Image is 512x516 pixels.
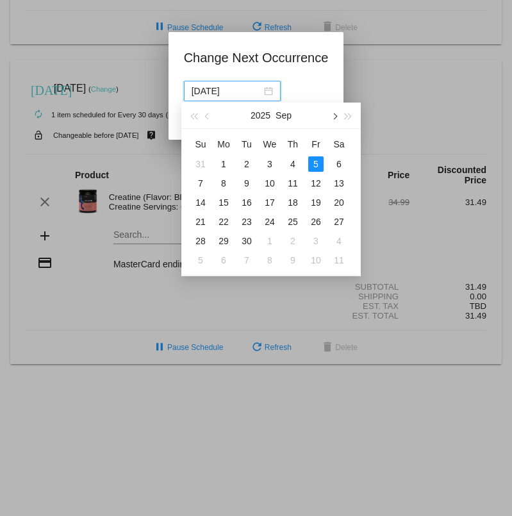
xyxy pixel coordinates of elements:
td: 9/30/2025 [235,231,258,251]
div: 24 [262,214,277,229]
div: 27 [331,214,347,229]
th: Thu [281,134,304,154]
td: 10/1/2025 [258,231,281,251]
div: 28 [193,233,208,249]
th: Wed [258,134,281,154]
td: 9/18/2025 [281,193,304,212]
div: 8 [216,176,231,191]
div: 7 [239,253,254,268]
th: Mon [212,134,235,154]
div: 7 [193,176,208,191]
button: Previous month (PageUp) [201,103,215,128]
th: Fri [304,134,327,154]
div: 4 [331,233,347,249]
div: 10 [308,253,324,268]
td: 9/11/2025 [281,174,304,193]
td: 10/2/2025 [281,231,304,251]
td: 10/5/2025 [189,251,212,270]
td: 10/11/2025 [327,251,351,270]
td: 10/9/2025 [281,251,304,270]
td: 9/22/2025 [212,212,235,231]
button: Last year (Control + left) [186,103,201,128]
td: 9/13/2025 [327,174,351,193]
td: 9/28/2025 [189,231,212,251]
td: 9/26/2025 [304,212,327,231]
div: 21 [193,214,208,229]
td: 9/20/2025 [327,193,351,212]
div: 30 [239,233,254,249]
h1: Change Next Occurrence [184,47,329,68]
td: 9/2/2025 [235,154,258,174]
td: 9/25/2025 [281,212,304,231]
div: 5 [193,253,208,268]
div: 11 [331,253,347,268]
button: Next month (PageDown) [327,103,341,128]
div: 4 [285,156,301,172]
div: 2 [239,156,254,172]
div: 18 [285,195,301,210]
td: 10/7/2025 [235,251,258,270]
div: 3 [308,233,324,249]
div: 9 [285,253,301,268]
td: 9/1/2025 [212,154,235,174]
div: 10 [262,176,277,191]
div: 17 [262,195,277,210]
td: 10/6/2025 [212,251,235,270]
td: 9/29/2025 [212,231,235,251]
input: Select date [192,84,261,98]
div: 5 [308,156,324,172]
td: 9/16/2025 [235,193,258,212]
div: 16 [239,195,254,210]
td: 9/3/2025 [258,154,281,174]
div: 6 [331,156,347,172]
td: 9/27/2025 [327,212,351,231]
td: 9/17/2025 [258,193,281,212]
td: 9/5/2025 [304,154,327,174]
td: 10/3/2025 [304,231,327,251]
div: 20 [331,195,347,210]
td: 9/14/2025 [189,193,212,212]
div: 14 [193,195,208,210]
td: 9/21/2025 [189,212,212,231]
td: 9/9/2025 [235,174,258,193]
div: 12 [308,176,324,191]
button: Sep [276,103,292,128]
td: 9/15/2025 [212,193,235,212]
button: 2025 [251,103,270,128]
div: 13 [331,176,347,191]
div: 19 [308,195,324,210]
div: 3 [262,156,277,172]
div: 29 [216,233,231,249]
div: 6 [216,253,231,268]
td: 9/6/2025 [327,154,351,174]
div: 31 [193,156,208,172]
div: 2 [285,233,301,249]
div: 9 [239,176,254,191]
th: Tue [235,134,258,154]
div: 8 [262,253,277,268]
td: 10/8/2025 [258,251,281,270]
div: 1 [262,233,277,249]
td: 10/4/2025 [327,231,351,251]
div: 25 [285,214,301,229]
td: 8/31/2025 [189,154,212,174]
td: 9/4/2025 [281,154,304,174]
div: 11 [285,176,301,191]
th: Sat [327,134,351,154]
td: 9/12/2025 [304,174,327,193]
div: 1 [216,156,231,172]
td: 9/24/2025 [258,212,281,231]
td: 9/10/2025 [258,174,281,193]
div: 23 [239,214,254,229]
td: 9/8/2025 [212,174,235,193]
div: 22 [216,214,231,229]
div: 26 [308,214,324,229]
div: 15 [216,195,231,210]
td: 9/19/2025 [304,193,327,212]
td: 10/10/2025 [304,251,327,270]
td: 9/7/2025 [189,174,212,193]
td: 9/23/2025 [235,212,258,231]
button: Next year (Control + right) [342,103,356,128]
th: Sun [189,134,212,154]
